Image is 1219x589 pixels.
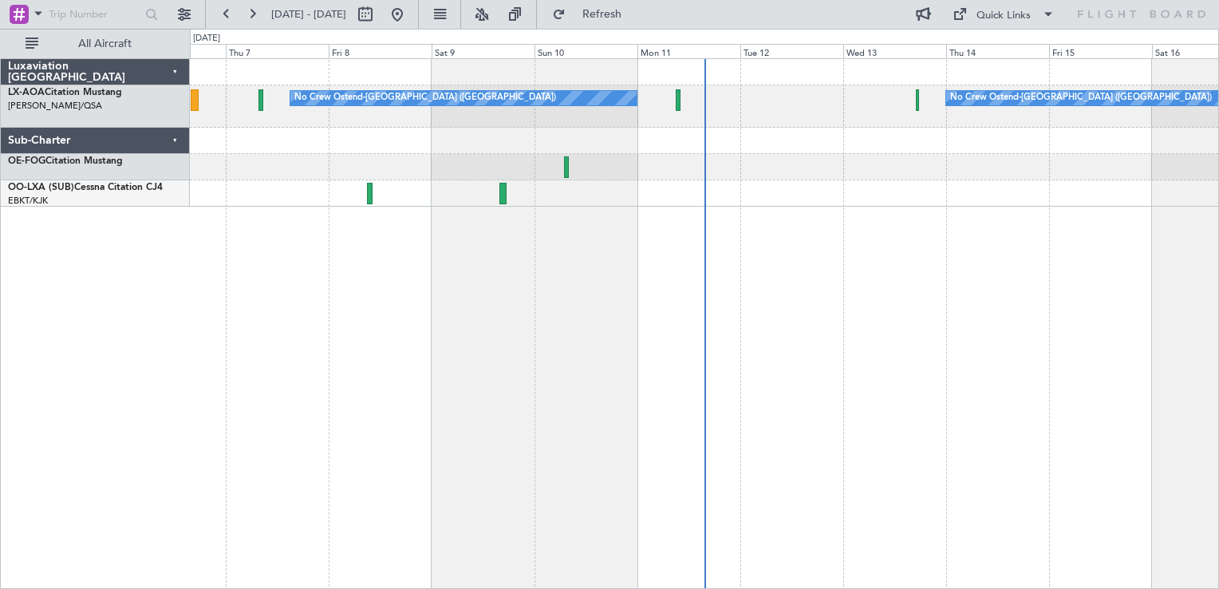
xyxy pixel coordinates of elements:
[740,44,843,58] div: Tue 12
[49,2,140,26] input: Trip Number
[8,183,163,192] a: OO-LXA (SUB)Cessna Citation CJ4
[271,7,346,22] span: [DATE] - [DATE]
[294,86,556,110] div: No Crew Ostend-[GEOGRAPHIC_DATA] ([GEOGRAPHIC_DATA])
[637,44,740,58] div: Mon 11
[41,38,168,49] span: All Aircraft
[18,31,173,57] button: All Aircraft
[976,8,1031,24] div: Quick Links
[8,88,45,97] span: LX-AOA
[8,88,122,97] a: LX-AOACitation Mustang
[329,44,432,58] div: Fri 8
[950,86,1212,110] div: No Crew Ostend-[GEOGRAPHIC_DATA] ([GEOGRAPHIC_DATA])
[569,9,636,20] span: Refresh
[1049,44,1152,58] div: Fri 15
[8,156,123,166] a: OE-FOGCitation Mustang
[8,100,102,112] a: [PERSON_NAME]/QSA
[226,44,329,58] div: Thu 7
[8,183,74,192] span: OO-LXA (SUB)
[432,44,535,58] div: Sat 9
[8,195,48,207] a: EBKT/KJK
[8,156,45,166] span: OE-FOG
[535,44,637,58] div: Sun 10
[843,44,946,58] div: Wed 13
[193,32,220,45] div: [DATE]
[946,44,1049,58] div: Thu 14
[945,2,1063,27] button: Quick Links
[545,2,641,27] button: Refresh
